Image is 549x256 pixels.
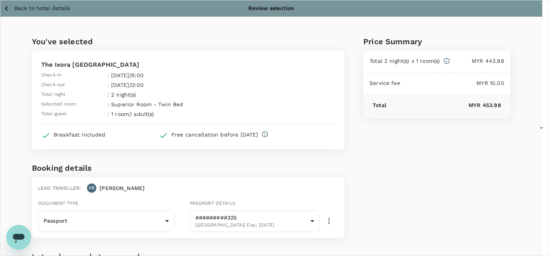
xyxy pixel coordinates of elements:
span: Total night [41,91,66,99]
p: Total 2 night(s) x 1 room(s) [369,57,440,65]
p: [DATE] , 15:00 [111,71,245,79]
span: Document type [38,201,78,206]
svg: Full refund before 2025-09-05 00:00 Cancelation after 2025-09-05 00:00, cancelation fee of MYR 41... [261,131,268,138]
span: : [108,81,109,89]
div: Review selection [248,4,294,12]
p: Superior Room - Twin Bed [111,100,245,108]
p: MYR 10.00 [400,79,504,87]
span: : [108,91,109,99]
div: Free cancellation before [DATE] [171,131,258,138]
p: Passport [44,217,162,225]
h6: Booking details [32,162,345,174]
span: [GEOGRAPHIC_DATA] | Exp: [DATE] [195,221,308,229]
span: Passport details [190,201,235,206]
div: Price Summary [363,35,511,48]
table: simple table [41,69,247,118]
iframe: Button to launch messaging window [6,225,31,250]
span: Check-out [41,81,65,89]
p: MYR 443.98 [450,57,504,65]
p: Service fee [369,79,400,87]
span: AB [89,184,95,192]
p: Back to hotel details [14,4,70,12]
p: Total [373,101,386,109]
span: Total guest [41,110,67,118]
span: : [108,110,109,118]
p: [PERSON_NAME] [99,184,145,192]
div: Breakfast included [54,131,106,138]
p: 2 night(s) [111,91,245,99]
span: Check-in [41,71,61,79]
p: [DATE] , 12:00 [111,81,245,89]
span: Selected room [41,100,76,108]
p: MYR 453.98 [386,101,501,109]
p: The Ixora [GEOGRAPHIC_DATA] [41,60,335,69]
h6: You've selected [32,35,345,48]
p: 1 room , 1 adult(s) [111,110,245,118]
p: #########325 [195,214,308,221]
span: Lead traveller : [38,185,81,191]
span: : [108,100,109,108]
span: : [108,71,109,79]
